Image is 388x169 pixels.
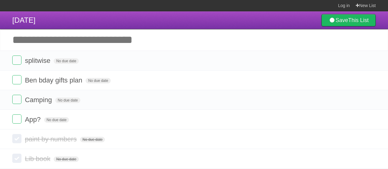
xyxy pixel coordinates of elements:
[12,75,21,84] label: Done
[44,117,69,123] span: No due date
[12,114,21,124] label: Done
[25,76,84,84] span: Ben bday gifts plan
[321,14,376,26] a: SaveThis List
[86,78,110,83] span: No due date
[25,57,52,64] span: splitwise
[55,98,80,103] span: No due date
[25,135,78,143] span: paint by numbers
[12,16,36,24] span: [DATE]
[12,95,21,104] label: Done
[25,96,53,104] span: Camping
[12,134,21,143] label: Done
[54,156,79,162] span: No due date
[348,17,369,23] b: This List
[80,137,105,142] span: No due date
[12,56,21,65] label: Done
[25,155,52,163] span: Lib book
[54,58,79,64] span: No due date
[25,116,42,123] span: App?
[12,154,21,163] label: Done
